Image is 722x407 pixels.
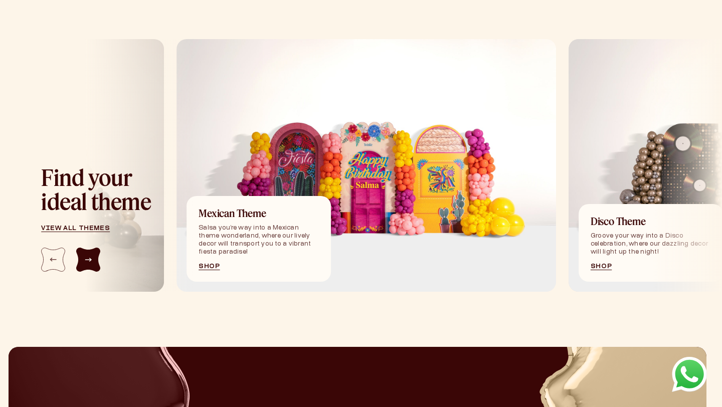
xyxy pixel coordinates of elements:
[591,232,711,256] div: Groove your way into a Disco celebration, where our dazzling decor will light up the night!
[591,216,711,226] h6: Disco Theme
[41,165,154,214] h3: Find your ideal theme
[176,39,556,292] div: 4 / 5
[199,224,319,256] div: Salsa you’re way into a Mexican theme wonderland, where our lively decor will transport you to a ...
[41,248,65,272] div: Previous slide
[199,264,319,270] a: Shop
[76,248,100,272] div: Next slide
[199,208,319,218] h6: Mexican Theme
[591,264,711,270] a: Shop
[41,226,154,232] a: view all themes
